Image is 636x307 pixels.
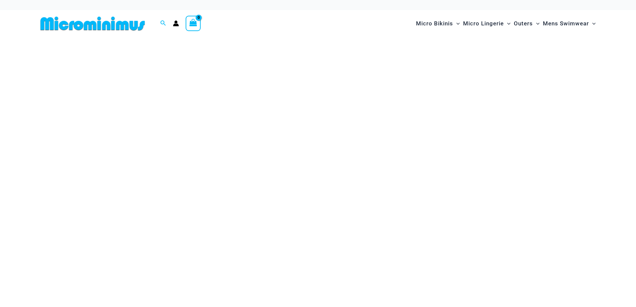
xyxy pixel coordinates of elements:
[504,15,510,32] span: Menu Toggle
[461,13,512,34] a: Micro LingerieMenu ToggleMenu Toggle
[512,13,541,34] a: OutersMenu ToggleMenu Toggle
[160,19,166,28] a: Search icon link
[514,15,533,32] span: Outers
[38,16,148,31] img: MM SHOP LOGO FLAT
[541,13,597,34] a: Mens SwimwearMenu ToggleMenu Toggle
[453,15,460,32] span: Menu Toggle
[173,20,179,26] a: Account icon link
[186,16,201,31] a: View Shopping Cart, empty
[414,13,461,34] a: Micro BikinisMenu ToggleMenu Toggle
[543,15,589,32] span: Mens Swimwear
[413,12,599,35] nav: Site Navigation
[463,15,504,32] span: Micro Lingerie
[416,15,453,32] span: Micro Bikinis
[589,15,596,32] span: Menu Toggle
[533,15,540,32] span: Menu Toggle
